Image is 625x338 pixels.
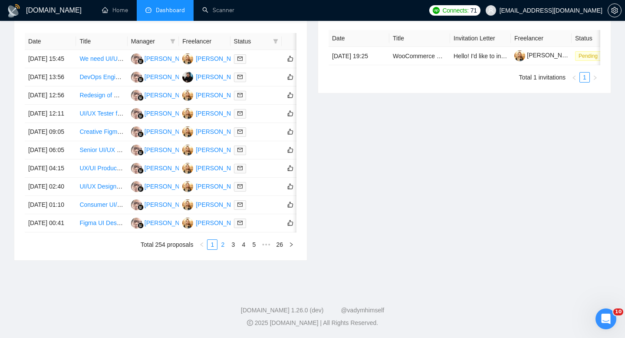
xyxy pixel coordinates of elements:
[287,146,293,153] span: like
[145,90,194,100] div: [PERSON_NAME]
[287,73,293,80] span: like
[228,240,238,249] a: 3
[138,149,144,156] img: gigradar-bm.png
[590,72,600,83] li: Next Page
[145,200,194,209] div: [PERSON_NAME]
[207,240,217,249] a: 1
[76,159,127,178] td: UX/UI Product Testing Expert Needed for In-Depth User Feedback
[182,201,246,208] a: VP[PERSON_NAME]
[131,55,194,62] a: HH[PERSON_NAME]
[145,218,194,228] div: [PERSON_NAME]
[285,181,296,192] button: like
[79,165,258,172] a: UX/UI Product Testing Expert Needed for In-Depth User Feedback
[237,56,243,61] span: mail
[79,201,172,208] a: Consumer UI/UX product designer
[182,90,193,101] img: VP
[285,218,296,228] button: like
[182,55,246,62] a: VP[PERSON_NAME]
[237,220,243,225] span: mail
[25,196,76,214] td: [DATE] 01:10
[79,110,172,117] a: UI/UX Tester for Baccarat Website
[608,7,621,14] span: setting
[196,54,246,63] div: [PERSON_NAME]
[76,33,127,50] th: Title
[76,123,127,141] td: Creative Figma Designer Needed for Duolingo-Style Website
[329,30,389,47] th: Date
[228,239,238,250] li: 3
[79,183,245,190] a: UI/UX Designer Needed for Telemedicine Intake Form Design
[285,163,296,173] button: like
[389,47,450,65] td: WooCommerce Expert Needed to Enhance E-commerce Performance
[595,308,616,329] iframe: Intercom live chat
[131,146,194,153] a: HH[PERSON_NAME]
[131,36,167,46] span: Manager
[138,58,144,64] img: gigradar-bm.png
[182,219,246,226] a: VP[PERSON_NAME]
[207,239,217,250] li: 1
[470,6,477,15] span: 71
[131,199,142,210] img: HH
[287,183,293,190] span: like
[131,201,194,208] a: HH[PERSON_NAME]
[341,307,384,314] a: @vadymhimself
[579,72,590,83] li: 1
[76,68,127,86] td: DevOps Engineer with On-Prem / Bare Metal Experience Needed
[182,72,193,83] img: IB
[287,110,293,117] span: like
[182,218,193,229] img: VP
[76,196,127,214] td: Consumer UI/UX product designer
[170,39,175,44] span: filter
[25,105,76,123] td: [DATE] 12:11
[580,73,589,82] a: 1
[182,164,246,171] a: VP[PERSON_NAME]
[131,90,142,101] img: HH
[433,7,440,14] img: upwork-logo.png
[156,7,185,14] span: Dashboard
[76,214,127,232] td: Figma UI Design for File & Document Converter App
[249,240,259,249] a: 5
[79,73,256,80] a: DevOps Engineer with On-Prem / Bare Metal Experience Needed
[271,35,280,48] span: filter
[196,163,246,173] div: [PERSON_NAME]
[514,50,525,61] img: c1VvKIttGVViXNJL2ESZaUf3zaf4LsFQKa-J0jOo-moCuMrl1Xwh1qxgsHaISjvPQe
[285,145,296,155] button: like
[25,50,76,68] td: [DATE] 15:45
[182,126,193,137] img: VP
[141,239,193,250] li: Total 254 proposals
[285,126,296,137] button: like
[196,90,246,100] div: [PERSON_NAME]
[76,50,127,68] td: We need UI/UX designer
[237,74,243,80] span: mail
[76,178,127,196] td: UI/UX Designer Needed for Telemedicine Intake Form Design
[182,181,193,192] img: VP
[131,91,194,98] a: HH[PERSON_NAME]
[592,75,598,80] span: right
[168,35,177,48] span: filter
[145,72,194,82] div: [PERSON_NAME]
[131,181,142,192] img: HH
[145,54,194,63] div: [PERSON_NAME]
[237,184,243,189] span: mail
[575,52,605,59] a: Pending
[131,72,142,83] img: HH
[182,128,246,135] a: VP[PERSON_NAME]
[199,242,204,247] span: left
[393,53,582,60] a: WooCommerce Expert Needed to Enhance E-commerce Performance
[182,109,246,116] a: VP[PERSON_NAME]
[259,239,273,250] li: Next 5 Pages
[273,39,278,44] span: filter
[25,141,76,159] td: [DATE] 06:05
[196,145,246,155] div: [PERSON_NAME]
[179,33,230,50] th: Freelancer
[182,91,246,98] a: VP[PERSON_NAME]
[79,55,147,62] a: We need UI/UX designer
[25,33,76,50] th: Date
[196,182,246,191] div: [PERSON_NAME]
[7,4,21,18] img: logo
[241,307,324,314] a: [DOMAIN_NAME] 1.26.0 (dev)
[511,30,572,47] th: Freelancer
[182,53,193,64] img: VP
[145,145,194,155] div: [PERSON_NAME]
[608,7,622,14] a: setting
[25,178,76,196] td: [DATE] 02:40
